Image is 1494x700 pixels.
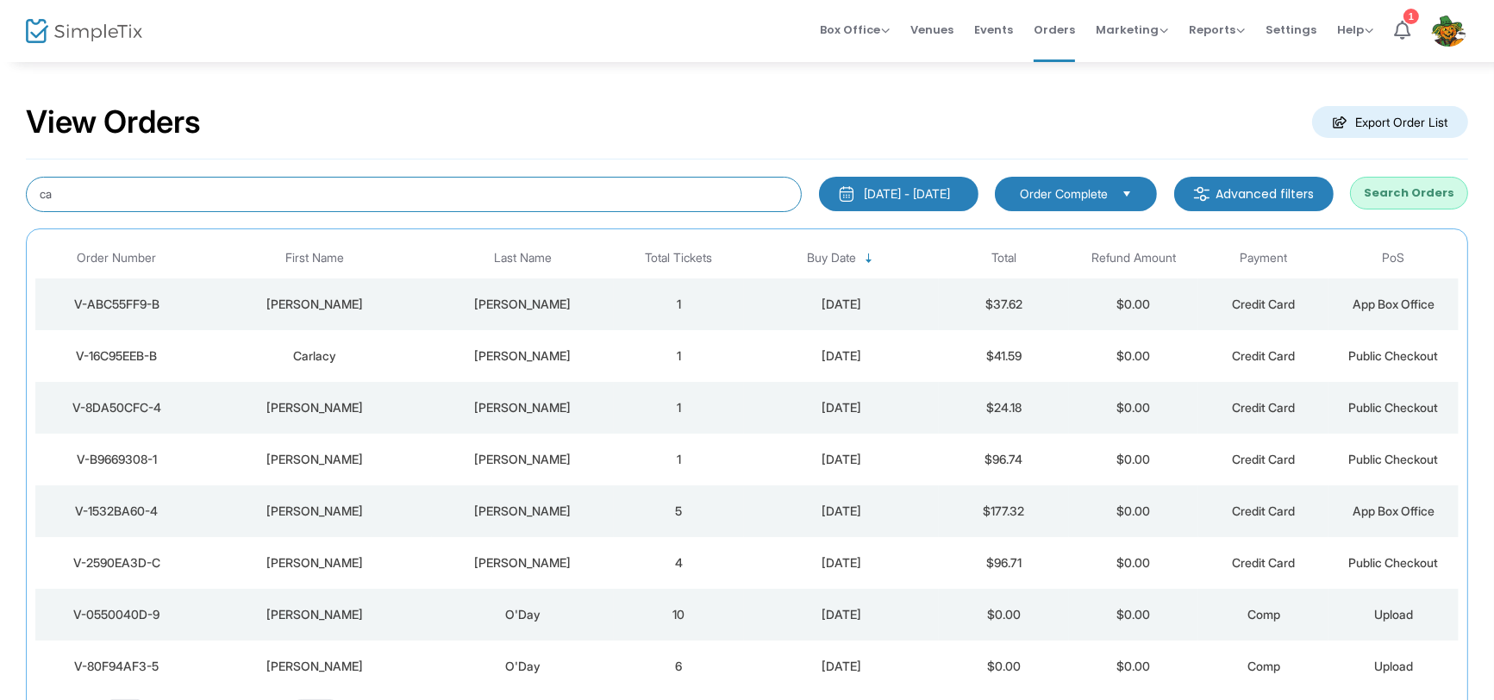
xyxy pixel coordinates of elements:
td: 10 [614,589,744,641]
span: Comp [1247,607,1280,622]
span: Box Office [820,22,890,38]
td: $0.00 [1069,485,1199,537]
div: O'Day [436,606,609,623]
span: Public Checkout [1349,400,1439,415]
span: Credit Card [1232,503,1295,518]
span: Comp [1247,659,1280,673]
span: App Box Office [1353,503,1435,518]
span: Credit Card [1232,555,1295,570]
td: $0.00 [1069,434,1199,485]
div: 1 [1403,9,1419,24]
div: V-2590EA3D-C [40,554,193,572]
td: $24.18 [939,382,1069,434]
div: 9/6/2025 [748,503,935,520]
span: PoS [1383,251,1405,266]
div: [DATE] - [DATE] [864,185,950,203]
div: Carlos [202,451,427,468]
span: Credit Card [1232,400,1295,415]
span: Buy Date [807,251,856,266]
span: Orders [1034,8,1075,52]
div: 8/26/2025 [748,606,935,623]
span: Public Checkout [1349,348,1439,363]
button: Search Orders [1350,177,1468,209]
div: Degn [436,296,609,313]
div: Carla [202,399,427,416]
m-button: Export Order List [1312,106,1468,138]
td: $96.74 [939,434,1069,485]
td: $0.00 [939,641,1069,692]
th: Total Tickets [614,238,744,278]
span: Upload [1374,607,1413,622]
span: Order Complete [1020,185,1108,203]
div: 9/8/2025 [748,399,935,416]
img: filter [1193,185,1210,203]
div: Anderson [436,347,609,365]
th: Refund Amount [1069,238,1199,278]
td: $0.00 [1069,641,1199,692]
span: Last Name [494,251,552,266]
span: Public Checkout [1349,555,1439,570]
div: 9/14/2025 [748,296,935,313]
button: [DATE] - [DATE] [819,177,978,211]
td: 1 [614,278,744,330]
td: $0.00 [1069,589,1199,641]
td: $0.00 [939,589,1069,641]
div: Carla [202,554,427,572]
div: Carla [202,658,427,675]
input: Search by name, email, phone, order number, ip address, or last 4 digits of card [26,177,802,212]
td: $96.71 [939,537,1069,589]
m-button: Advanced filters [1174,177,1334,211]
td: $41.59 [939,330,1069,382]
td: $37.62 [939,278,1069,330]
td: 6 [614,641,744,692]
div: 9/2/2025 [748,554,935,572]
td: $0.00 [1069,330,1199,382]
td: $0.00 [1069,278,1199,330]
span: Venues [910,8,953,52]
td: $0.00 [1069,382,1199,434]
span: Order Number [77,251,156,266]
div: MOORE [436,503,609,520]
div: Smith [436,554,609,572]
span: Help [1337,22,1373,38]
div: 9/14/2025 [748,347,935,365]
span: Payment [1240,251,1287,266]
div: CARLA [202,503,427,520]
td: 1 [614,330,744,382]
img: monthly [838,185,855,203]
div: Salazar [436,451,609,468]
th: Total [939,238,1069,278]
div: 8/26/2025 [748,658,935,675]
span: Credit Card [1232,452,1295,466]
span: App Box Office [1353,297,1435,311]
div: V-1532BA60-4 [40,503,193,520]
div: Marohl [436,399,609,416]
div: Carla [202,296,427,313]
div: V-8DA50CFC-4 [40,399,193,416]
div: V-80F94AF3-5 [40,658,193,675]
span: Settings [1266,8,1316,52]
div: Carla [202,606,427,623]
h2: View Orders [26,103,201,141]
span: Credit Card [1232,297,1295,311]
div: 9/7/2025 [748,451,935,468]
span: Marketing [1096,22,1168,38]
span: Events [974,8,1013,52]
span: Credit Card [1232,348,1295,363]
div: V-B9669308-1 [40,451,193,468]
td: 4 [614,537,744,589]
div: O'Day [436,658,609,675]
div: V-ABC55FF9-B [40,296,193,313]
span: First Name [285,251,344,266]
td: 1 [614,382,744,434]
td: 1 [614,434,744,485]
span: Sortable [862,252,876,266]
span: Public Checkout [1349,452,1439,466]
div: Carlacy [202,347,427,365]
td: $0.00 [1069,537,1199,589]
span: Upload [1374,659,1413,673]
div: Data table [35,238,1459,692]
div: V-0550040D-9 [40,606,193,623]
td: $177.32 [939,485,1069,537]
span: Reports [1189,22,1245,38]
